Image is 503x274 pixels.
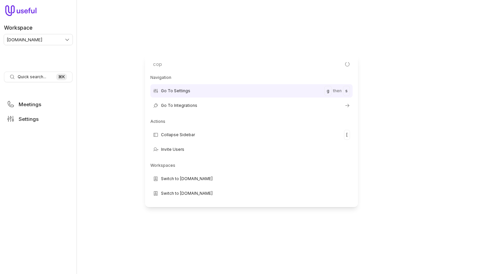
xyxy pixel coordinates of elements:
[150,172,353,185] div: Switch to [DOMAIN_NAME]
[150,84,353,98] div: Go To Settings
[150,128,353,141] div: Collapse Sidebar
[344,130,350,140] kbd: [
[343,86,350,96] kbd: s
[324,86,332,96] kbd: g
[148,58,355,71] input: Search for pages and commands...
[150,187,353,200] div: Switch to [DOMAIN_NAME]
[150,118,353,126] div: Actions
[150,99,353,112] div: Go To Integrations
[333,87,342,95] span: then
[150,201,353,215] div: Copy workspace ID
[148,74,355,204] div: Suggestions
[150,161,353,169] div: Workspaces
[150,143,353,156] div: Invite Users
[150,74,353,82] div: Navigation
